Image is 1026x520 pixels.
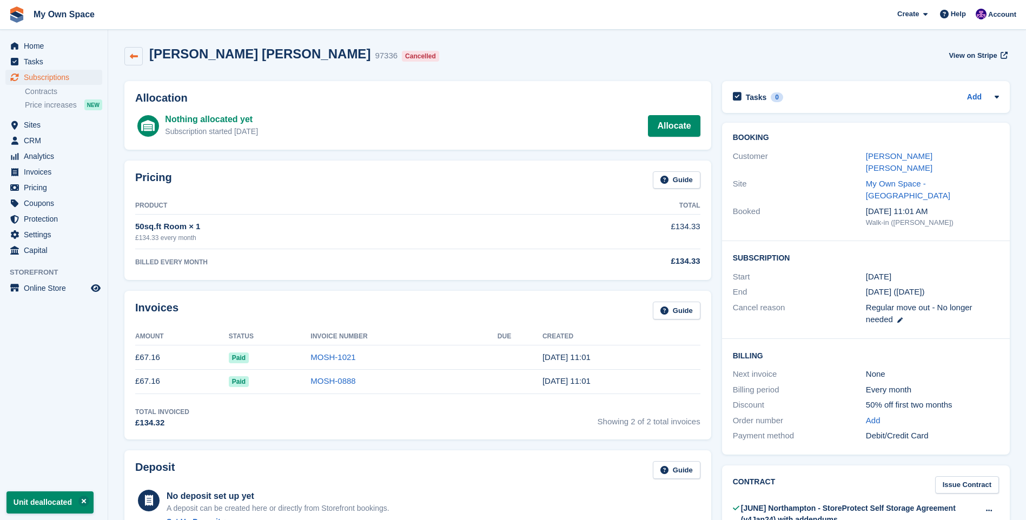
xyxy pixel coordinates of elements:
div: Order number [733,415,866,427]
span: Invoices [24,164,89,179]
td: £134.33 [538,215,700,249]
div: £134.33 every month [135,233,538,243]
span: Coupons [24,196,89,211]
th: Due [498,328,542,345]
time: 2025-07-23 00:00:00 UTC [866,271,891,283]
div: BILLED EVERY MONTH [135,257,538,267]
div: None [866,368,999,381]
h2: Contract [733,476,776,494]
a: menu [5,180,102,195]
span: CRM [24,133,89,148]
div: Every month [866,384,999,396]
span: Settings [24,227,89,242]
a: menu [5,54,102,69]
h2: Allocation [135,92,700,104]
span: [DATE] ([DATE]) [866,287,925,296]
span: Capital [24,243,89,258]
div: Next invoice [733,368,866,381]
span: Tasks [24,54,89,69]
a: Add [967,91,982,104]
a: menu [5,227,102,242]
td: £67.16 [135,369,229,394]
h2: Tasks [746,92,767,102]
div: £134.32 [135,417,189,429]
th: Created [542,328,700,345]
a: menu [5,133,102,148]
a: menu [5,243,102,258]
th: Product [135,197,538,215]
th: Amount [135,328,229,345]
div: Payment method [733,430,866,442]
h2: [PERSON_NAME] [PERSON_NAME] [149,46,370,61]
th: Total [538,197,700,215]
div: Customer [733,150,866,175]
div: Nothing allocated yet [165,113,258,126]
th: Status [229,328,311,345]
a: Issue Contract [935,476,999,494]
h2: Pricing [135,171,172,189]
div: No deposit set up yet [167,490,389,503]
div: Total Invoiced [135,407,189,417]
th: Invoice Number [310,328,498,345]
div: £134.33 [538,255,700,268]
div: 50sq.ft Room × 1 [135,221,538,233]
a: Guide [653,461,700,479]
span: View on Stripe [949,50,997,61]
span: Analytics [24,149,89,164]
a: Preview store [89,282,102,295]
div: Walk-in ([PERSON_NAME]) [866,217,999,228]
a: Guide [653,302,700,319]
div: Cancelled [402,51,439,62]
a: My Own Space - [GEOGRAPHIC_DATA] [866,179,950,201]
span: Storefront [10,267,108,278]
span: Paid [229,376,249,387]
div: 50% off first two months [866,399,999,411]
a: [PERSON_NAME] [PERSON_NAME] [866,151,932,173]
a: My Own Space [29,5,99,23]
span: Pricing [24,180,89,195]
div: Debit/Credit Card [866,430,999,442]
div: Start [733,271,866,283]
a: menu [5,117,102,132]
a: MOSH-0888 [310,376,355,385]
h2: Deposit [135,461,175,479]
a: MOSH-1021 [310,352,355,362]
div: 0 [771,92,783,102]
p: Unit deallocated [6,491,94,514]
span: Sites [24,117,89,132]
a: menu [5,196,102,211]
a: Add [866,415,881,427]
span: Online Store [24,281,89,296]
h2: Billing [733,350,999,361]
span: Regular move out - No longer needed [866,303,972,324]
h2: Invoices [135,302,178,319]
div: Subscription started [DATE] [165,126,258,137]
span: Home [24,38,89,54]
a: menu [5,281,102,296]
div: Cancel reason [733,302,866,326]
div: Site [733,178,866,202]
div: End [733,286,866,298]
div: [DATE] 11:01 AM [866,205,999,218]
a: Contracts [25,86,102,97]
span: Showing 2 of 2 total invoices [598,407,700,429]
div: NEW [84,99,102,110]
div: Booked [733,205,866,228]
a: Allocate [648,115,700,137]
div: Billing period [733,384,866,396]
time: 2025-07-23 10:01:02 UTC [542,376,591,385]
h2: Booking [733,134,999,142]
a: menu [5,164,102,179]
span: Price increases [25,100,77,110]
span: Subscriptions [24,70,89,85]
div: 97336 [375,50,398,62]
span: Account [988,9,1016,20]
p: A deposit can be created here or directly from Storefront bookings. [167,503,389,514]
a: menu [5,149,102,164]
a: menu [5,211,102,226]
span: Paid [229,352,249,363]
time: 2025-08-23 10:01:43 UTC [542,352,591,362]
a: menu [5,70,102,85]
span: Protection [24,211,89,226]
span: Help [951,9,966,19]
